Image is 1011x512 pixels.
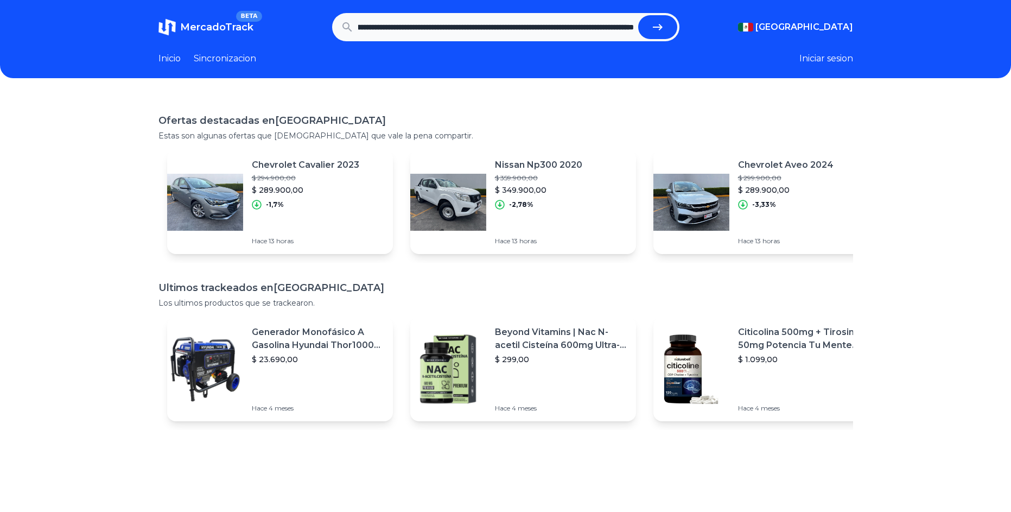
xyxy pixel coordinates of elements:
p: $ 349.900,00 [495,185,582,195]
a: Featured imageBeyond Vitamins | Nac N-acetil Cisteína 600mg Ultra-premium Con Inulina De Agave (p... [410,317,636,421]
p: Hace 13 horas [252,237,359,245]
p: Hace 13 horas [738,237,834,245]
p: $ 294.900,00 [252,174,359,182]
p: $ 23.690,00 [252,354,384,365]
p: -2,78% [509,200,533,209]
img: Featured image [653,164,729,240]
p: Hace 4 meses [495,404,627,413]
img: Featured image [410,331,486,407]
p: $ 289.900,00 [738,185,834,195]
img: MercadoTrack [158,18,176,36]
p: Beyond Vitamins | Nac N-acetil Cisteína 600mg Ultra-premium Con Inulina De Agave (prebiótico Natu... [495,326,627,352]
button: [GEOGRAPHIC_DATA] [738,21,853,34]
a: MercadoTrackBETA [158,18,253,36]
img: Featured image [167,331,243,407]
img: Featured image [167,164,243,240]
span: MercadoTrack [180,21,253,33]
a: Featured imageChevrolet Cavalier 2023$ 294.900,00$ 289.900,00-1,7%Hace 13 horas [167,150,393,254]
h1: Ofertas destacadas en [GEOGRAPHIC_DATA] [158,113,853,128]
span: BETA [236,11,262,22]
p: Los ultimos productos que se trackearon. [158,298,853,308]
a: Featured imageGenerador Monofásico A Gasolina Hyundai Thor10000 P 11.5 Kw$ 23.690,00Hace 4 meses [167,317,393,421]
p: Citicolina 500mg + Tirosina 50mg Potencia Tu Mente (120caps) Sabor Sin Sabor [738,326,870,352]
p: Nissan Np300 2020 [495,159,582,172]
p: Chevrolet Cavalier 2023 [252,159,359,172]
p: $ 1.099,00 [738,354,870,365]
p: Hace 4 meses [252,404,384,413]
a: Featured imageChevrolet Aveo 2024$ 299.900,00$ 289.900,00-3,33%Hace 13 horas [653,150,879,254]
p: $ 299,00 [495,354,627,365]
p: -3,33% [752,200,776,209]
p: $ 299.900,00 [738,174,834,182]
p: Estas son algunas ofertas que [DEMOGRAPHIC_DATA] que vale la pena compartir. [158,130,853,141]
img: Featured image [653,331,729,407]
p: Hace 4 meses [738,404,870,413]
p: $ 359.900,00 [495,174,582,182]
a: Inicio [158,52,181,65]
img: Featured image [410,164,486,240]
p: Hace 13 horas [495,237,582,245]
span: [GEOGRAPHIC_DATA] [755,21,853,34]
p: Chevrolet Aveo 2024 [738,159,834,172]
p: -1,7% [266,200,284,209]
a: Featured imageCiticolina 500mg + Tirosina 50mg Potencia Tu Mente (120caps) Sabor Sin Sabor$ 1.099... [653,317,879,421]
button: Iniciar sesion [799,52,853,65]
p: $ 289.900,00 [252,185,359,195]
img: Mexico [738,23,753,31]
p: Generador Monofásico A Gasolina Hyundai Thor10000 P 11.5 Kw [252,326,384,352]
a: Sincronizacion [194,52,256,65]
h1: Ultimos trackeados en [GEOGRAPHIC_DATA] [158,280,853,295]
a: Featured imageNissan Np300 2020$ 359.900,00$ 349.900,00-2,78%Hace 13 horas [410,150,636,254]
